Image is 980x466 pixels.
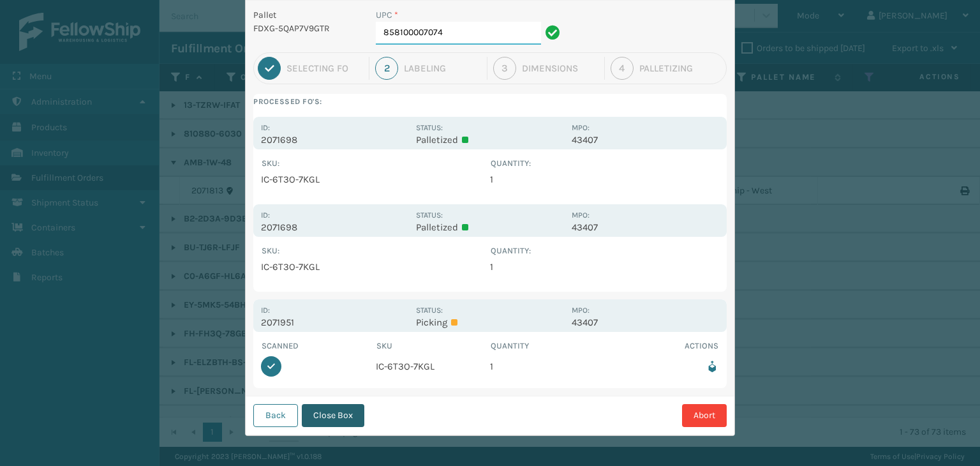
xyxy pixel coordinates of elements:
label: Id: [261,123,270,132]
th: Actions [605,340,720,352]
th: Quantity : [490,157,719,170]
div: 2 [375,57,398,80]
div: Selecting FO [286,63,363,74]
th: SKU : [261,244,490,257]
p: 43407 [572,222,719,233]
th: Quantity [490,340,605,352]
p: 2071698 [261,134,408,146]
label: MPO: [572,306,590,315]
label: Processed FO's: [253,94,727,109]
div: 3 [493,57,516,80]
p: FDXG-5QAP7V9GTR [253,22,360,35]
p: 2071951 [261,317,408,328]
th: Scanned [261,340,376,352]
p: Pallet [253,8,360,22]
p: Palletized [416,134,563,146]
td: 1 [490,170,719,189]
td: 1 [490,352,605,380]
label: Id: [261,211,270,220]
div: 4 [611,57,634,80]
p: 43407 [572,317,719,328]
th: SKU : [261,157,490,170]
button: Abort [682,404,727,427]
td: IC-6T3O-7KGL [261,170,490,189]
p: Palletized [416,222,563,233]
label: Status: [416,211,443,220]
label: MPO: [572,123,590,132]
div: 1 [258,57,281,80]
button: Back [253,404,298,427]
label: Id: [261,306,270,315]
button: Close Box [302,404,364,427]
td: IC-6T3O-7KGL [376,352,491,380]
td: Remove from box [605,352,720,380]
div: Labeling [404,63,480,74]
p: 2071698 [261,222,408,233]
th: SKU [376,340,491,352]
td: IC-6T3O-7KGL [261,257,490,276]
th: Quantity : [490,244,719,257]
p: 43407 [572,134,719,146]
td: 1 [490,257,719,276]
div: Palletizing [639,63,722,74]
label: MPO: [572,211,590,220]
label: Status: [416,123,443,132]
div: Dimensions [522,63,598,74]
label: UPC [376,8,398,22]
label: Status: [416,306,443,315]
p: Picking [416,317,563,328]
